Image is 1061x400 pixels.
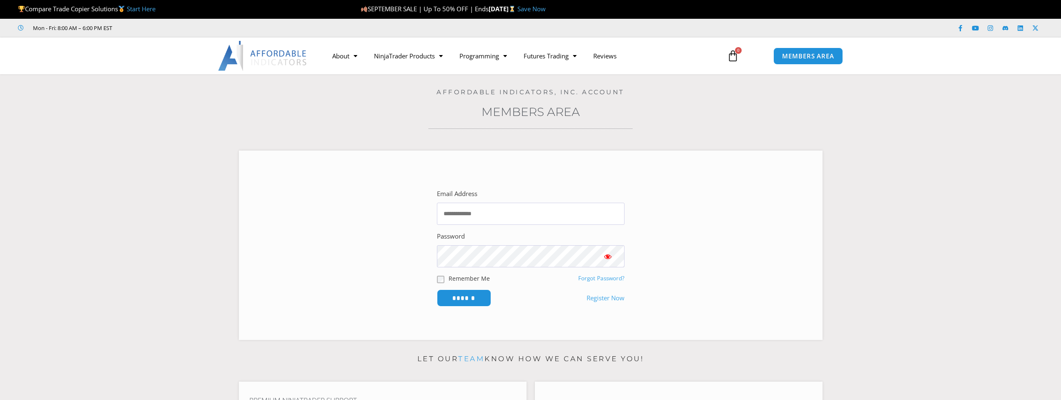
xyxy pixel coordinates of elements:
iframe: Customer reviews powered by Trustpilot [124,24,249,32]
img: 🏆 [18,6,25,12]
span: 0 [735,47,742,54]
nav: Menu [324,46,717,65]
a: Forgot Password? [578,274,625,282]
a: Members Area [482,105,580,119]
label: Password [437,231,465,242]
label: Remember Me [449,274,490,283]
a: Programming [451,46,515,65]
a: NinjaTrader Products [366,46,451,65]
button: Show password [591,245,625,267]
img: 🥇 [118,6,125,12]
span: SEPTEMBER SALE | Up To 50% OFF | Ends [361,5,489,13]
a: team [458,355,484,363]
a: Affordable Indicators, Inc. Account [436,88,625,96]
img: 🍂 [361,6,367,12]
a: About [324,46,366,65]
span: Mon - Fri: 8:00 AM – 6:00 PM EST [31,23,112,33]
span: MEMBERS AREA [782,53,834,59]
img: ⌛ [509,6,515,12]
a: MEMBERS AREA [773,48,843,65]
strong: [DATE] [489,5,517,13]
a: Start Here [127,5,156,13]
a: Register Now [587,292,625,304]
a: Reviews [585,46,625,65]
a: Futures Trading [515,46,585,65]
p: Let our know how we can serve you! [239,352,823,366]
a: 0 [715,44,751,68]
img: LogoAI | Affordable Indicators – NinjaTrader [218,41,308,71]
label: Email Address [437,188,477,200]
span: Compare Trade Copier Solutions [18,5,156,13]
a: Save Now [517,5,546,13]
